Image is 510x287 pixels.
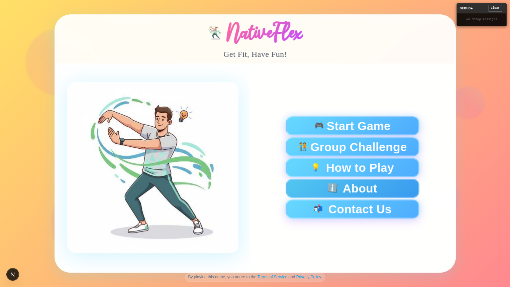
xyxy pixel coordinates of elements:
[458,15,505,25] div: No debug messages
[298,143,307,150] span: 🧑‍🤝‍🧑
[488,5,502,12] button: Clear
[327,184,338,193] span: ℹ️
[296,275,321,279] a: Privacy Policy
[285,179,419,198] button: ℹ️About
[67,82,238,253] img: Person doing fitness exercise
[285,158,419,177] button: 💡How to Play
[285,116,419,135] button: 🎮Start Game
[311,164,320,171] span: 💡
[208,26,222,40] img: NativeFlex
[258,275,287,279] a: Terms of Service
[313,205,323,212] span: 📬
[285,199,419,219] button: 📬Contact Us
[225,21,302,44] h1: NativeFlex
[460,6,473,11] span: DEBUG ▲
[285,137,419,156] button: 🧑‍🤝‍🧑Group Challenge
[185,273,325,282] p: By playing this game, you agree to the and .
[314,122,324,130] span: 🎮
[310,141,407,152] span: Group Challenge
[223,49,287,60] p: Get Fit, Have Fun!
[326,120,390,132] span: Start Game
